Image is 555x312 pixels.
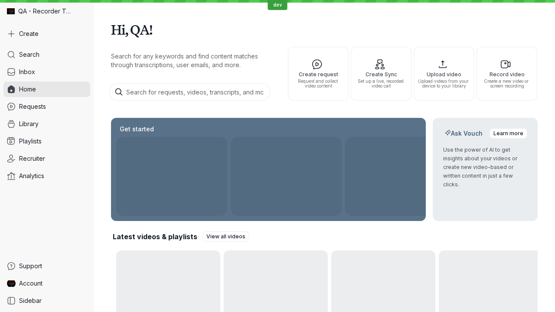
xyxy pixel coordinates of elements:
[3,293,90,309] a: Sidebar
[351,47,411,101] button: Create SyncSet up a live, recorded video call
[19,85,36,94] span: Home
[113,232,197,241] h2: Latest videos & playlists
[3,151,90,166] a: Recruiter
[292,71,345,77] span: Create request
[7,7,15,15] img: QA - Recorder Testing avatar
[443,146,527,189] p: Use the power of AI to get insights about your videos or create new video-based or written conten...
[19,29,39,38] span: Create
[292,79,345,88] span: Request and collect video content
[206,232,245,241] span: View all videos
[3,26,90,42] button: Create
[19,279,42,288] span: Account
[3,258,90,274] a: Support
[414,47,474,101] button: Upload videoUpload videos from your device to your library
[118,125,156,133] h2: Get started
[111,17,538,42] h1: Hi, QA!
[418,79,470,88] span: Upload videos from your device to your library
[7,279,16,288] img: QA Dev Recorder avatar
[19,296,42,305] span: Sidebar
[480,79,533,88] span: Create a new video or screen recording
[109,83,271,101] input: Search for requests, videos, transcripts, and more...
[19,102,46,111] span: Requests
[3,99,90,114] a: Requests
[18,7,74,16] span: QA - Recorder Testing
[19,172,44,180] span: Analytics
[3,133,90,149] a: Playlists
[477,47,537,101] button: Record videoCreate a new video or screen recording
[202,231,249,242] a: View all videos
[355,71,408,77] span: Create Sync
[355,79,408,88] span: Set up a live, recorded video call
[19,154,45,163] span: Recruiter
[3,47,90,62] a: Search
[3,276,90,291] a: QA Dev Recorder avatarAccount
[3,3,90,19] div: QA - Recorder Testing
[19,68,35,76] span: Inbox
[3,64,90,80] a: Inbox
[19,120,39,128] span: Library
[111,52,272,69] p: Search for any keywords and find content matches through transcriptions, user emails, and more.
[3,168,90,184] a: Analytics
[418,71,470,77] span: Upload video
[19,262,42,270] span: Support
[19,137,42,146] span: Playlists
[3,81,90,97] a: Home
[19,50,39,59] span: Search
[480,71,533,77] span: Record video
[490,128,527,139] a: Learn more
[493,129,523,138] span: Learn more
[3,116,90,132] a: Library
[288,47,349,101] button: Create requestRequest and collect video content
[443,129,484,138] h2: Ask Vouch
